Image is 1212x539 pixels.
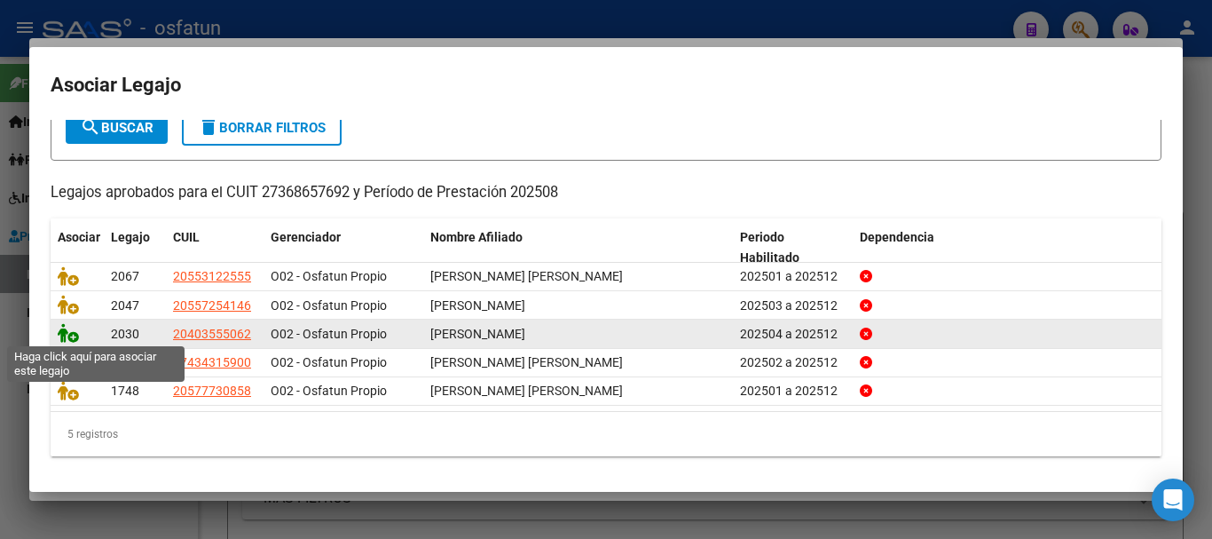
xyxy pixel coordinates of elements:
[423,218,733,277] datatable-header-cell: Nombre Afiliado
[166,218,264,277] datatable-header-cell: CUIL
[173,384,251,398] span: 20577730858
[51,182,1161,204] p: Legajos aprobados para el CUIT 27368657692 y Período de Prestación 202508
[271,269,387,283] span: O02 - Osfatun Propio
[182,110,342,146] button: Borrar Filtros
[51,68,1161,102] h2: Asociar Legajo
[740,296,846,316] div: 202503 a 202512
[430,298,525,313] span: RODRIGUEZ IGNACIO DAVID
[733,218,853,277] datatable-header-cell: Periodo Habilitado
[430,355,623,369] span: MACIAS FATIMA ANAHI
[740,230,799,265] span: Periodo Habilitado
[271,355,387,369] span: O02 - Osfatun Propio
[430,269,623,283] span: LAZARTE JUAN CARLOS
[271,384,387,398] span: O02 - Osfatun Propio
[853,218,1162,277] datatable-header-cell: Dependencia
[740,266,846,287] div: 202501 a 202512
[198,116,219,138] mat-icon: delete
[66,112,168,144] button: Buscar
[1152,479,1194,521] div: Open Intercom Messenger
[111,327,139,341] span: 2030
[80,120,153,136] span: Buscar
[173,298,251,313] span: 20557254146
[198,120,326,136] span: Borrar Filtros
[271,298,387,313] span: O02 - Osfatun Propio
[58,230,100,244] span: Asociar
[51,218,104,277] datatable-header-cell: Asociar
[111,230,150,244] span: Legajo
[430,230,523,244] span: Nombre Afiliado
[430,384,623,398] span: FRANZA SCHEMBERGER MAXIMO WENCESLAO
[173,327,251,341] span: 20403555062
[80,116,101,138] mat-icon: search
[173,355,251,369] span: 27434315900
[860,230,934,244] span: Dependencia
[264,218,423,277] datatable-header-cell: Gerenciador
[104,218,166,277] datatable-header-cell: Legajo
[111,298,139,313] span: 2047
[740,381,846,401] div: 202501 a 202512
[740,324,846,345] div: 202504 a 202512
[740,353,846,373] div: 202502 a 202512
[271,327,387,341] span: O02 - Osfatun Propio
[111,384,139,398] span: 1748
[430,327,525,341] span: MACIAS LUCAS MARTIN
[173,269,251,283] span: 20553122555
[51,412,1161,456] div: 5 registros
[173,230,200,244] span: CUIL
[111,355,139,369] span: 2027
[271,230,341,244] span: Gerenciador
[111,269,139,283] span: 2067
